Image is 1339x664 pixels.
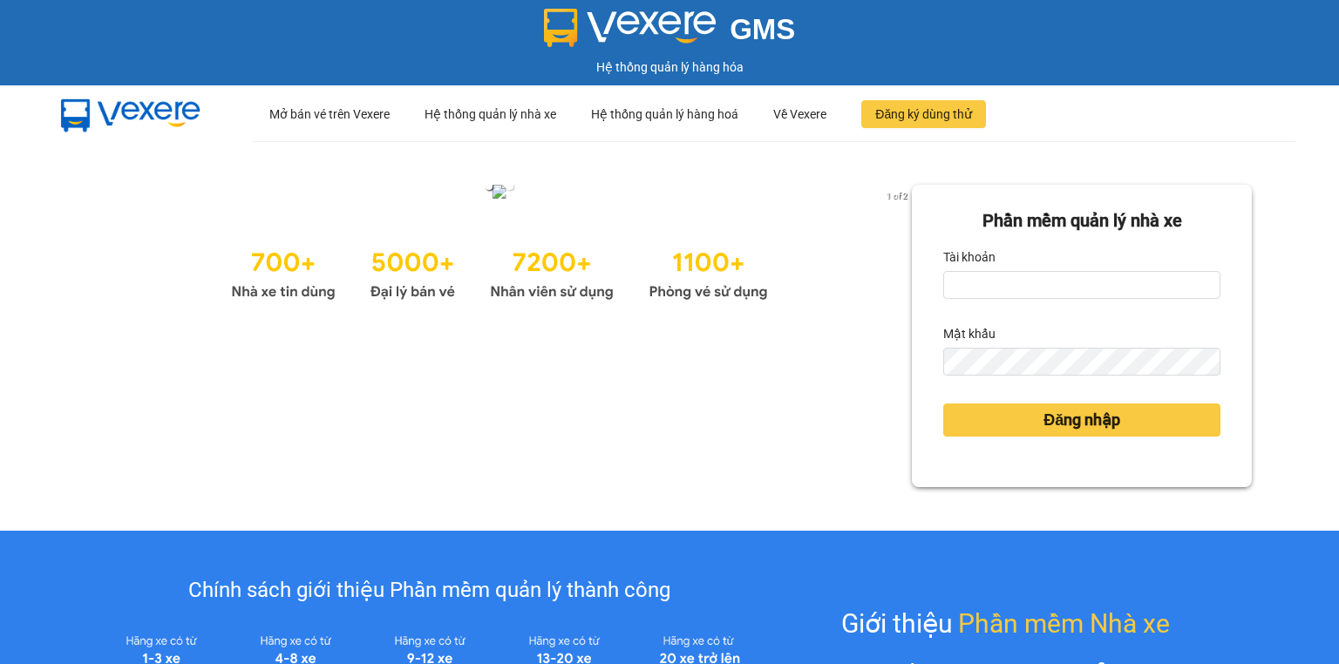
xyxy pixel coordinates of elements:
[87,185,112,204] button: previous slide / item
[544,9,717,47] img: logo 2
[943,403,1220,437] button: Đăng nhập
[861,100,986,128] button: Đăng ký dùng thử
[875,105,972,124] span: Đăng ký dùng thử
[958,603,1170,644] span: Phần mềm Nhà xe
[425,86,556,142] div: Hệ thống quản lý nhà xe
[1043,408,1120,432] span: Đăng nhập
[943,348,1220,376] input: Mật khẩu
[841,603,1170,644] div: Giới thiệu
[881,185,912,207] p: 1 of 2
[506,183,513,190] li: slide item 2
[94,574,766,607] div: Chính sách giới thiệu Phần mềm quản lý thành công
[943,207,1220,234] div: Phần mềm quản lý nhà xe
[887,185,912,204] button: next slide / item
[44,85,218,143] img: mbUUG5Q.png
[4,58,1335,77] div: Hệ thống quản lý hàng hóa
[486,183,493,190] li: slide item 1
[943,243,996,271] label: Tài khoản
[269,86,390,142] div: Mở bán vé trên Vexere
[231,239,768,305] img: Statistics.png
[591,86,738,142] div: Hệ thống quản lý hàng hoá
[943,320,996,348] label: Mật khẩu
[943,271,1220,299] input: Tài khoản
[773,86,826,142] div: Về Vexere
[730,13,795,45] span: GMS
[544,26,796,40] a: GMS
